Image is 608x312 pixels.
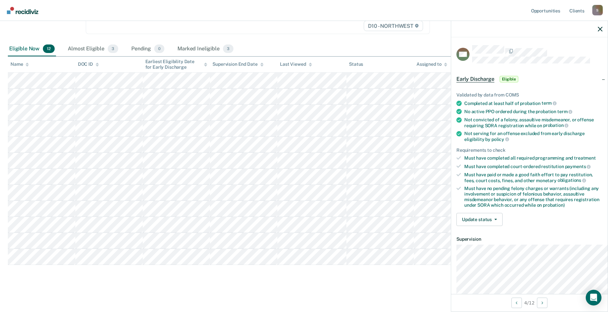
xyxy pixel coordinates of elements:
span: probation [543,123,569,128]
div: Last Viewed [280,61,312,67]
div: Not serving for an offense excluded from early discharge eligibility by [464,131,602,142]
div: Status [349,61,363,67]
button: Next Opportunity [537,298,547,308]
div: Early DischargeEligible [451,69,608,90]
img: Recidiviz [7,7,38,14]
span: Eligible [500,76,518,82]
button: Update status [456,213,503,226]
div: Validated by data from COMS [456,92,602,98]
button: Previous Opportunity [511,298,522,308]
span: probation) [543,202,565,208]
span: obligations [558,178,586,183]
span: term [557,109,572,114]
div: Requirements to check [456,147,602,153]
div: S [592,5,603,15]
span: D10 - NORTHWEST [364,21,423,31]
div: 4 / 12 [451,294,608,311]
div: Must have completed court-ordered restitution [464,164,602,169]
div: Earliest Eligibility Date for Early Discharge [145,59,208,70]
div: Must have no pending felony charges or warrants (including any involvement or suspicion of feloni... [464,186,602,208]
span: Early Discharge [456,76,494,82]
span: payments [565,164,591,169]
span: 3 [223,44,233,53]
dt: Supervision [456,236,602,242]
span: 3 [108,44,118,53]
div: Not convicted of a felony, assaultive misdemeanor, or offense requiring SORA registration while on [464,117,602,128]
span: 12 [43,44,55,53]
div: Must have completed all required programming and [464,155,602,161]
div: Open Intercom Messenger [586,290,601,305]
div: Completed at least half of probation [464,100,602,106]
div: Marked Ineligible [176,42,235,56]
span: term [542,100,557,106]
span: treatment [574,155,596,161]
span: 0 [154,44,164,53]
div: Supervision End Date [212,61,263,67]
span: policy [491,137,509,142]
button: Profile dropdown button [592,5,603,15]
div: Assigned to [416,61,447,67]
div: Almost Eligible [66,42,120,56]
div: No active PPO ordered during the probation [464,109,602,114]
div: Must have paid or made a good faith effort to pay restitution, fees, court costs, fines, and othe... [464,172,602,183]
div: Name [10,61,29,67]
div: Pending [130,42,166,56]
div: Eligible Now [8,42,56,56]
div: DOC ID [78,61,99,67]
